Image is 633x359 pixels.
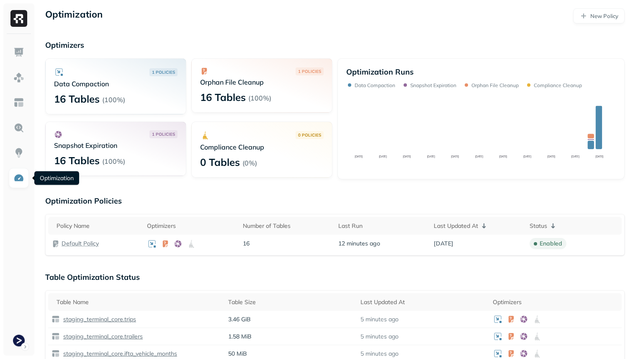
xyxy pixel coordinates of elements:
[434,240,453,248] span: [DATE]
[499,155,507,158] tspan: [DATE]
[595,155,603,158] tspan: [DATE]
[360,315,399,323] p: 5 minutes ago
[379,155,387,158] tspan: [DATE]
[13,173,24,183] img: Optimization
[248,94,271,102] p: ( 100% )
[243,222,332,230] div: Number of Tables
[10,10,27,27] img: Ryft
[360,350,399,358] p: 5 minutes ago
[45,8,103,23] p: Optimization
[57,298,221,306] div: Table Name
[355,82,395,88] p: Data Compaction
[493,298,618,306] div: Optimizers
[298,68,321,75] p: 1 POLICIES
[403,155,411,158] tspan: [DATE]
[298,132,321,138] p: 0 POLICIES
[360,298,486,306] div: Last Updated At
[60,350,177,358] a: staging_terminal_core.ifta_vehicle_months
[34,171,79,185] div: Optimization
[530,221,618,231] div: Status
[51,349,60,358] img: table
[200,78,324,86] p: Orphan File Cleanup
[54,141,178,150] p: Snapshot Expiration
[242,159,257,167] p: ( 0% )
[200,90,246,104] p: 16 Tables
[51,315,60,323] img: table
[540,240,562,248] p: enabled
[102,157,125,165] p: ( 100% )
[471,82,519,88] p: Orphan File Cleanup
[228,298,354,306] div: Table Size
[434,221,522,231] div: Last Updated At
[54,154,100,167] p: 16 Tables
[13,122,24,133] img: Query Explorer
[152,131,175,137] p: 1 POLICIES
[62,333,143,341] p: staging_terminal_core.trailers
[45,272,625,282] p: Table Optimization Status
[45,196,625,206] p: Optimization Policies
[338,240,380,248] span: 12 minutes ago
[590,12,618,20] p: New Policy
[62,350,177,358] p: staging_terminal_core.ifta_vehicle_months
[152,69,175,75] p: 1 POLICIES
[523,155,531,158] tspan: [DATE]
[338,222,427,230] div: Last Run
[13,47,24,58] img: Dashboard
[355,155,363,158] tspan: [DATE]
[228,333,354,341] p: 1.58 MiB
[60,333,143,341] a: staging_terminal_core.trailers
[13,335,25,346] img: Terminal Staging
[13,72,24,83] img: Assets
[57,222,140,230] div: Policy Name
[228,315,354,323] p: 3.46 GiB
[534,82,582,88] p: Compliance Cleanup
[200,143,324,151] p: Compliance Cleanup
[571,155,579,158] tspan: [DATE]
[102,96,125,104] p: ( 100% )
[147,222,236,230] div: Optimizers
[451,155,459,158] tspan: [DATE]
[54,80,178,88] p: Data Compaction
[13,97,24,108] img: Asset Explorer
[547,155,555,158] tspan: [DATE]
[360,333,399,341] p: 5 minutes ago
[45,40,625,50] p: Optimizers
[60,315,136,323] a: staging_terminal_core.trips
[475,155,483,158] tspan: [DATE]
[427,155,435,158] tspan: [DATE]
[228,350,354,358] p: 50 MiB
[13,147,24,158] img: Insights
[200,155,240,169] p: 0 Tables
[573,8,625,23] a: New Policy
[243,240,332,248] p: 16
[346,67,414,77] p: Optimization Runs
[410,82,456,88] p: Snapshot Expiration
[62,240,99,248] a: Default Policy
[62,315,136,323] p: staging_terminal_core.trips
[51,332,60,341] img: table
[54,92,100,106] p: 16 Tables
